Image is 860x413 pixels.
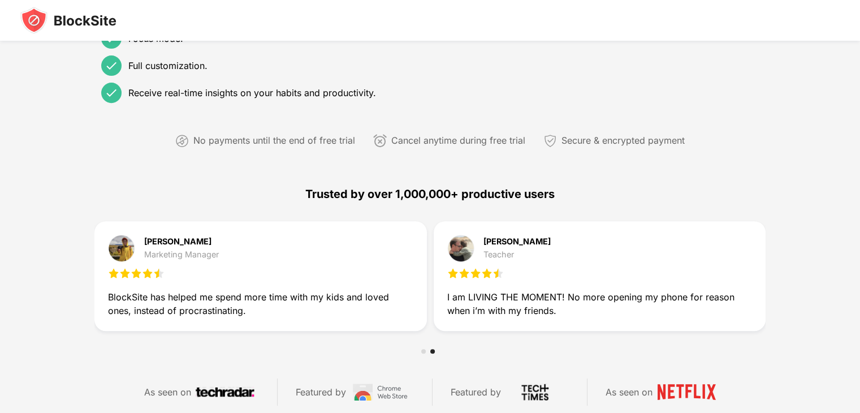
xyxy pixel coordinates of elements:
img: star [447,268,459,279]
div: Marketing Manager [144,250,219,259]
img: tech-times [505,384,564,401]
div: Receive real-time insights on your habits and productivity. [128,87,376,98]
img: secured-payment [543,134,557,148]
div: Teacher [483,250,551,259]
img: star [119,268,131,279]
img: chrome-web-store-logo [351,384,409,401]
img: star [131,268,142,279]
div: I am LIVING THE MOMENT! No more opening my phone for reason when i’m with my friends. [447,290,752,317]
div: [PERSON_NAME] [144,238,219,246]
img: check.svg [105,86,118,100]
div: Featured by [296,384,346,401]
div: [PERSON_NAME] [483,238,551,246]
img: star [470,268,481,279]
img: star [481,268,492,279]
div: Trusted by over 1,000,000+ productive users [94,167,765,221]
img: star [492,268,504,279]
div: Secure & encrypted payment [561,132,685,149]
img: check.svg [105,59,118,72]
div: BlockSite has helped me spend more time with my kids and loved ones, instead of procrastinating. [108,290,413,317]
div: No payments until the end of free trial [193,132,355,149]
img: blocksite-icon-black.svg [20,7,116,34]
img: netflix-logo [657,384,716,401]
img: cancel-anytime [373,134,387,148]
div: Featured by [451,384,501,401]
img: star [459,268,470,279]
div: Full customization. [128,60,208,71]
div: As seen on [144,384,191,401]
img: not-paying [175,134,189,148]
img: testimonial-purchase-5.jpg [108,235,135,262]
img: star [153,268,165,279]
div: Cancel anytime during free trial [391,132,525,149]
img: testimonial-purchase-6.jpg [447,235,474,262]
img: star [108,268,119,279]
div: As seen on [606,384,652,401]
img: techradar [196,384,254,401]
img: star [142,268,153,279]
